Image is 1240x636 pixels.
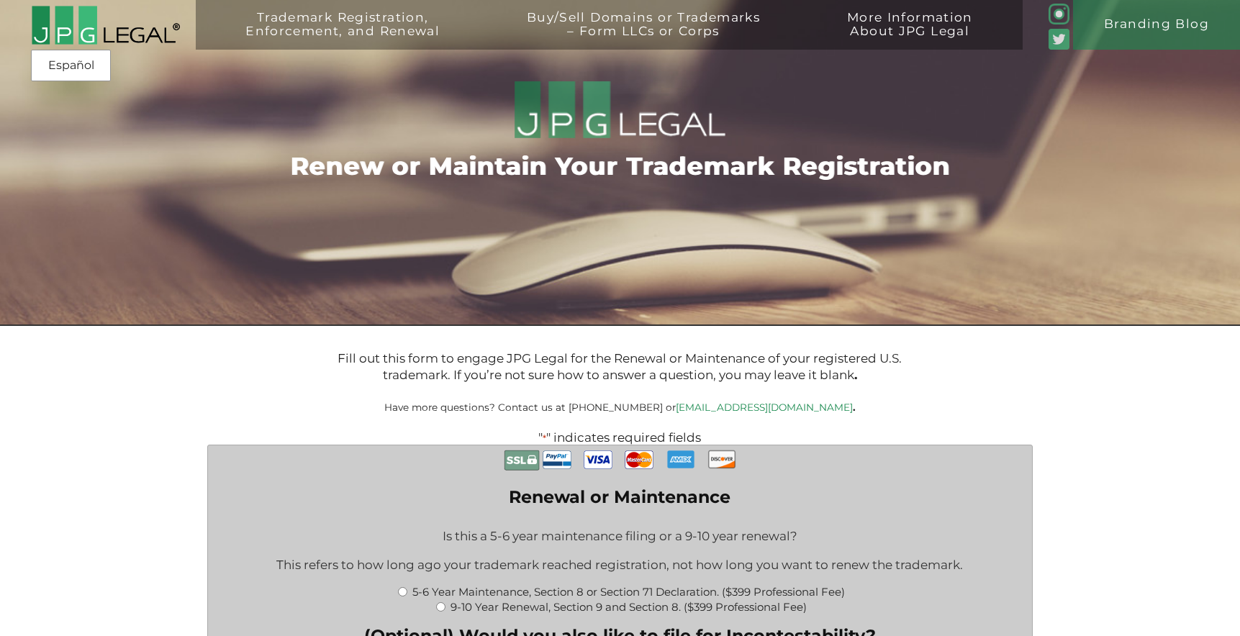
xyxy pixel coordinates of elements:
img: AmEx [666,445,695,473]
img: MasterCard [625,445,653,474]
img: glyph-logo_May2016-green3-90.png [1049,4,1069,24]
p: Fill out this form to engage JPG Legal for the Renewal or Maintenance of your registered U.S. tra... [322,350,918,384]
div: Is this a 5-6 year maintenance filing or a 9-10 year renewal? This refers to how long ago your tr... [219,519,1022,583]
a: Buy/Sell Domains or Trademarks– Form LLCs or Corps [489,11,797,60]
img: 2016-logo-black-letters-3-r.png [31,5,180,45]
label: 5-6 Year Maintenance, Section 8 or Section 71 Declaration. ($399 Professional Fee) [412,585,845,599]
b: . [853,401,856,413]
img: Secure Payment with SSL [504,445,540,475]
img: Twitter_Social_Icon_Rounded_Square_Color-mid-green3-90.png [1049,29,1069,50]
p: " " indicates required fields [161,430,1079,445]
b: . [854,368,857,382]
img: PayPal [543,445,571,474]
a: More InformationAbout JPG Legal [810,11,1010,60]
small: Have more questions? Contact us at [PHONE_NUMBER] or [384,401,856,413]
a: Español [35,53,107,78]
label: 9-10 Year Renewal, Section 9 and Section 8. ($399 Professional Fee) [451,600,807,614]
img: Visa [584,445,612,474]
legend: Renewal or Maintenance [509,486,730,507]
a: [EMAIL_ADDRESS][DOMAIN_NAME] [676,401,853,413]
a: Trademark Registration,Enforcement, and Renewal [208,11,476,60]
img: Discover [707,445,736,473]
